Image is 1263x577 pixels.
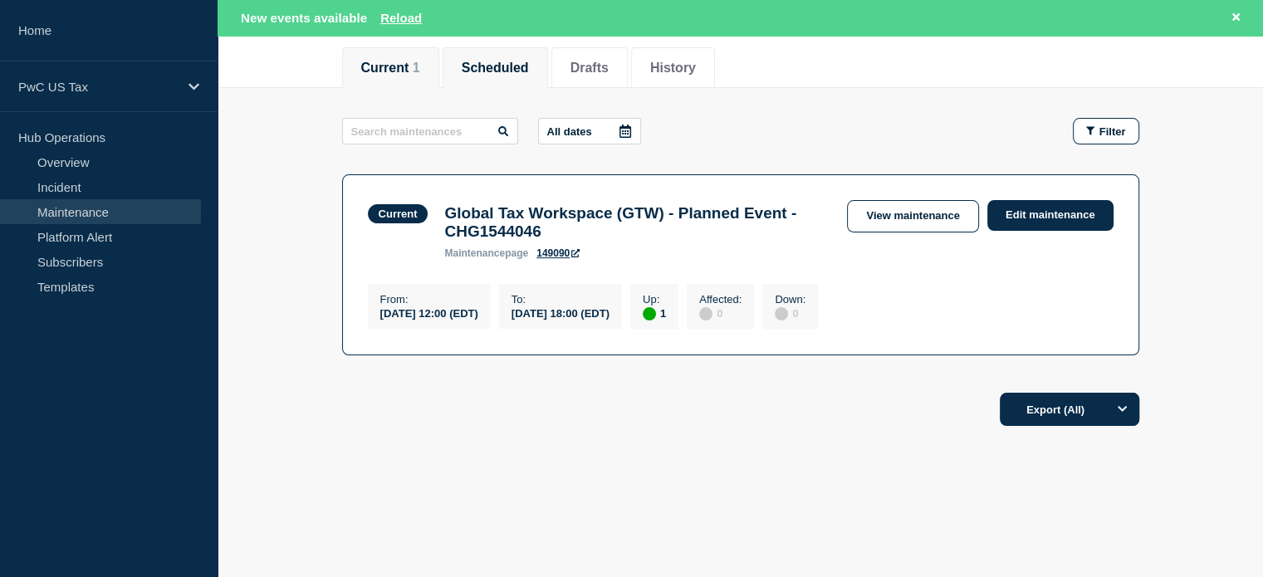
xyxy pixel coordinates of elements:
span: 1 [413,61,420,75]
div: up [643,307,656,320]
p: PwC US Tax [18,80,178,94]
a: Edit maintenance [987,200,1114,231]
button: Current 1 [361,61,420,76]
button: Scheduled [462,61,529,76]
span: Filter [1099,125,1126,138]
button: Filter [1073,118,1139,144]
p: From : [380,293,478,306]
button: All dates [538,118,641,144]
a: View maintenance [847,200,978,232]
button: History [650,61,696,76]
p: page [444,247,528,259]
div: [DATE] 18:00 (EDT) [512,306,609,320]
button: Export (All) [1000,393,1139,426]
div: disabled [775,307,788,320]
div: disabled [699,307,712,320]
button: Drafts [570,61,609,76]
span: maintenance [444,247,505,259]
p: Affected : [699,293,742,306]
div: 1 [643,306,666,320]
p: To : [512,293,609,306]
div: 0 [699,306,742,320]
div: 0 [775,306,805,320]
h3: Global Tax Workspace (GTW) - Planned Event - CHG1544046 [444,204,830,241]
input: Search maintenances [342,118,518,144]
p: All dates [547,125,592,138]
div: [DATE] 12:00 (EDT) [380,306,478,320]
p: Down : [775,293,805,306]
span: New events available [241,11,367,25]
p: Up : [643,293,666,306]
button: Options [1106,393,1139,426]
button: Reload [380,11,422,25]
div: Current [379,208,418,220]
a: 149090 [536,247,580,259]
